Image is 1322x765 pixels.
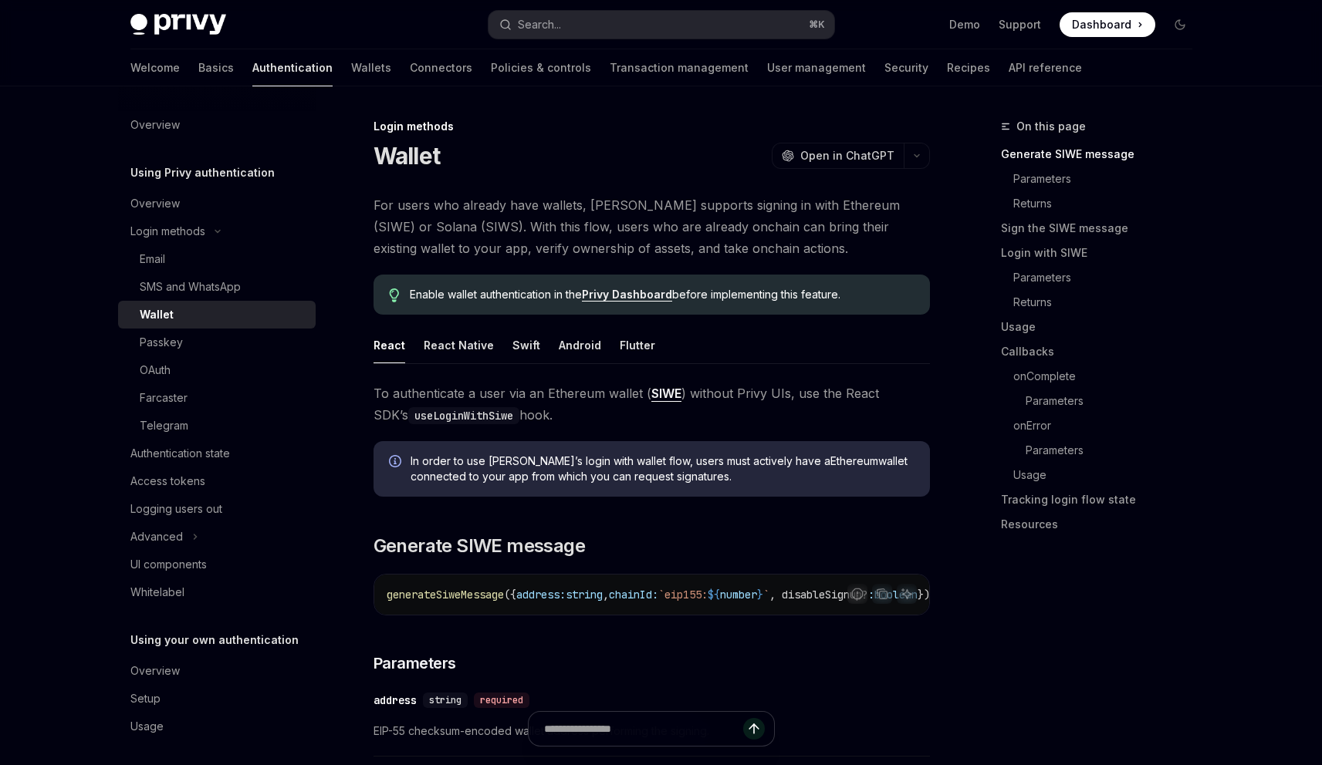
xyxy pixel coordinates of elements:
[374,382,930,426] span: To authenticate a user via an Ethereum wallet ( ) without Privy UIs, use the React SDK’s hook.
[651,386,681,402] a: SIWE
[118,495,316,523] a: Logging users out
[130,194,180,213] div: Overview
[130,717,164,736] div: Usage
[769,588,868,602] span: , disableSignup?
[118,111,316,139] a: Overview
[130,14,226,35] img: dark logo
[1001,438,1205,463] a: Parameters
[491,49,591,86] a: Policies & controls
[140,250,165,268] div: Email
[489,11,834,39] button: Open search
[1001,315,1205,339] a: Usage
[872,584,892,604] button: Copy the contents from the code block
[118,657,316,685] a: Overview
[504,588,516,602] span: ({
[1001,191,1205,216] a: Returns
[800,148,894,163] span: Open in ChatGPT
[1001,389,1205,413] a: Parameters
[999,17,1041,32] a: Support
[884,49,928,86] a: Security
[1072,17,1131,32] span: Dashboard
[374,652,456,674] span: Parameters
[609,588,658,602] span: chainId:
[743,718,765,740] button: Send message
[897,584,917,604] button: Ask AI
[411,453,915,484] span: In order to use [PERSON_NAME]’s login with wallet flow, users must actively have a Ethereum walle...
[118,551,316,578] a: UI components
[130,631,299,649] h5: Using your own authentication
[374,119,930,134] div: Login methods
[118,523,316,551] button: Toggle Advanced section
[544,712,743,746] input: Ask a question...
[130,116,180,134] div: Overview
[130,555,207,574] div: UI components
[130,500,222,518] div: Logging users out
[118,384,316,412] a: Farcaster
[130,444,230,463] div: Authentication state
[130,583,184,602] div: Whitelabel
[772,143,904,169] button: Open in ChatGPT
[474,693,529,708] div: required
[130,49,180,86] a: Welcome
[410,287,914,302] span: Enable wallet authentication in the before implementing this feature.
[708,588,720,602] span: ${
[118,578,316,606] a: Whitelabel
[620,327,655,363] div: Flutter
[1001,142,1205,167] a: Generate SIWE message
[118,356,316,384] a: OAuth
[757,588,763,602] span: }
[140,278,241,296] div: SMS and WhatsApp
[130,472,205,490] div: Access tokens
[516,588,566,602] span: address:
[118,190,316,217] a: Overview
[118,273,316,301] a: SMS and WhatsApp
[1001,463,1205,487] a: Usage
[518,15,561,34] div: Search...
[1001,364,1205,389] a: onComplete
[1001,413,1205,438] a: onError
[140,333,183,352] div: Passkey
[130,689,161,708] div: Setup
[582,288,672,302] a: Privy Dashboard
[847,584,867,604] button: Report incorrect code
[1060,12,1155,37] a: Dashboard
[118,713,316,740] a: Usage
[1009,49,1082,86] a: API reference
[763,588,769,602] span: `
[351,49,391,86] a: Wallets
[809,19,825,31] span: ⌘ K
[374,194,930,259] span: For users who already have wallets, [PERSON_NAME] supports signing in with Ethereum (SIWE) or Sol...
[118,440,316,467] a: Authentication state
[374,142,441,170] h1: Wallet
[947,49,990,86] a: Recipes
[130,527,183,546] div: Advanced
[130,222,205,241] div: Login methods
[1001,290,1205,315] a: Returns
[387,588,504,602] span: generateSiweMessage
[1001,339,1205,364] a: Callbacks
[1168,12,1192,37] button: Toggle dark mode
[1001,241,1205,265] a: Login with SIWE
[118,301,316,329] a: Wallet
[1001,487,1205,512] a: Tracking login flow state
[374,327,405,363] div: React
[408,407,519,424] code: useLoginWithSiwe
[118,412,316,440] a: Telegram
[118,329,316,356] a: Passkey
[140,389,188,407] div: Farcaster
[252,49,333,86] a: Authentication
[374,534,585,558] span: Generate SIWE message
[1001,512,1205,537] a: Resources
[130,662,180,680] div: Overview
[1001,216,1205,241] a: Sign the SIWE message
[410,49,472,86] a: Connectors
[658,588,708,602] span: `eip155:
[118,685,316,713] a: Setup
[140,416,188,435] div: Telegram
[1016,117,1086,136] span: On this page
[767,49,866,86] a: User management
[140,305,174,324] div: Wallet
[118,217,316,245] button: Toggle Login methods section
[374,693,417,708] div: address
[1001,265,1205,290] a: Parameters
